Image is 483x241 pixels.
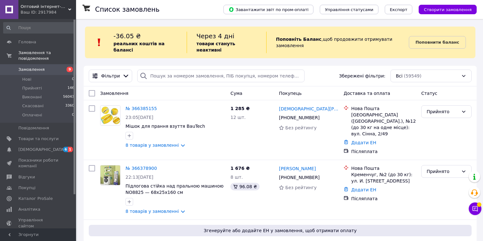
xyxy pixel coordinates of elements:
[424,7,472,12] span: Створити замовлення
[126,115,153,120] span: 23:05[DATE]
[67,67,73,72] span: 9
[230,91,242,96] span: Cума
[18,39,36,45] span: Головна
[325,7,373,12] span: Управління статусами
[229,7,308,12] span: Завантажити звіт по пром-оплаті
[351,112,416,137] div: [GEOGRAPHIC_DATA] ([GEOGRAPHIC_DATA].), №12 (до 30 кг на одне місце): вул. Сінна, 2/49
[113,41,164,53] b: реальних коштів на балансі
[351,195,416,202] div: Післяплата
[137,70,305,82] input: Пошук за номером замовлення, ПІБ покупця, номером телефону, Email, номером накладної
[351,148,416,155] div: Післяплата
[351,171,416,184] div: Кременчуг, №2 (до 30 кг): ул. И. [STREET_ADDRESS]
[72,112,74,118] span: 0
[22,77,31,82] span: Нові
[18,125,49,131] span: Повідомлення
[100,91,128,96] span: Замовлення
[412,7,477,12] a: Створити замовлення
[351,165,416,171] div: Нова Пошта
[196,41,235,53] b: товари стануть неактивні
[427,108,459,115] div: Прийнято
[266,32,409,53] div: , щоб продовжити отримувати замовлення
[22,85,42,91] span: Прийняті
[230,175,243,180] span: 8 шт.
[113,32,141,40] span: -36.05 ₴
[279,165,316,172] a: [PERSON_NAME]
[351,187,376,192] a: Додати ЕН
[100,165,120,185] img: Фото товару
[385,5,413,14] button: Експорт
[126,183,223,195] a: Підлогова стійка над пральною машиною NO8825 — 68х25х160 см
[230,166,250,171] span: 1 676 ₴
[351,140,376,145] a: Додати ЕН
[101,73,120,79] span: Фільтри
[278,173,321,182] div: [PHONE_NUMBER]
[18,67,45,72] span: Замовлення
[18,136,59,142] span: Товари та послуги
[469,202,481,215] button: Чат з покупцем
[22,103,44,109] span: Скасовані
[126,166,157,171] a: № 366378900
[409,36,466,49] a: Поповнити баланс
[276,37,322,42] b: Поповніть Баланс
[126,209,179,214] a: 8 товарів у замовленні
[126,175,153,180] span: 22:13[DATE]
[94,38,104,47] img: :exclamation:
[68,85,74,91] span: 146
[278,113,321,122] div: [PHONE_NUMBER]
[320,5,378,14] button: Управління статусами
[18,217,59,229] span: Управління сайтом
[18,147,65,152] span: [DEMOGRAPHIC_DATA]
[279,91,301,96] span: Покупець
[427,168,459,175] div: Прийнято
[65,103,74,109] span: 3360
[18,196,53,201] span: Каталог ProSale
[22,112,42,118] span: Оплачені
[396,73,402,79] span: Всі
[100,105,120,126] a: Фото товару
[63,147,68,152] span: 6
[18,185,35,191] span: Покупці
[126,106,157,111] a: № 366385155
[63,94,74,100] span: 56043
[196,32,235,40] span: Через 4 дні
[390,7,408,12] span: Експорт
[100,106,120,125] img: Фото товару
[3,22,75,34] input: Пошук
[72,77,74,82] span: 0
[285,125,317,130] span: Без рейтингу
[279,106,338,112] a: [DEMOGRAPHIC_DATA][PERSON_NAME]
[100,165,120,185] a: Фото товару
[18,50,76,61] span: Замовлення та повідомлення
[126,124,205,129] a: Мішок для прання взуття BauTech
[230,183,259,190] div: 96.08 ₴
[230,106,250,111] span: 1 285 ₴
[285,185,317,190] span: Без рейтингу
[91,227,469,234] span: Згенеруйте або додайте ЕН у замовлення, щоб отримати оплату
[223,5,313,14] button: Завантажити звіт по пром-оплаті
[95,6,159,13] h1: Список замовлень
[230,115,246,120] span: 12 шт.
[68,147,73,152] span: 1
[404,73,421,78] span: (59549)
[415,40,459,45] b: Поповнити баланс
[126,143,179,148] a: 8 товарів у замовленні
[21,4,68,9] span: Оптовий інтернет-магазин "Big Opt"
[351,105,416,112] div: Нова Пошта
[21,9,76,15] div: Ваш ID: 2917984
[419,5,477,14] button: Створити замовлення
[18,158,59,169] span: Показники роботи компанії
[18,207,40,212] span: Аналітика
[18,174,35,180] span: Відгуки
[22,94,42,100] span: Виконані
[421,91,437,96] span: Статус
[344,91,390,96] span: Доставка та оплата
[339,73,385,79] span: Збережені фільтри:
